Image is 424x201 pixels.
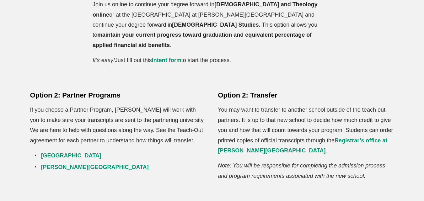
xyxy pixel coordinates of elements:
[218,91,394,100] h5: Option 2: Transfer
[218,162,385,179] em: Note: You will be responsible for completing the admission process and program requirements assoc...
[41,164,149,170] a: [PERSON_NAME][GEOGRAPHIC_DATA]
[218,137,387,154] a: Registrar’s office at [PERSON_NAME][GEOGRAPHIC_DATA]
[30,91,206,100] h5: Option 2: Partner Programs
[93,55,331,65] p: Just fill out this to start the process.
[93,1,318,18] strong: [DEMOGRAPHIC_DATA] and Theology online
[93,32,312,48] strong: maintain your current progress toward graduation and equivalent percentage of applied financial a...
[41,152,101,159] a: [GEOGRAPHIC_DATA]
[218,105,394,156] p: You may want to transfer to another school outside of the teach out partners. It is up to that ne...
[172,22,259,28] strong: [DEMOGRAPHIC_DATA] Studies
[30,105,206,145] p: If you choose a Partner Program, [PERSON_NAME] will work with you to make sure your transcripts a...
[152,57,181,63] a: intent form
[93,57,115,63] em: It’s easy!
